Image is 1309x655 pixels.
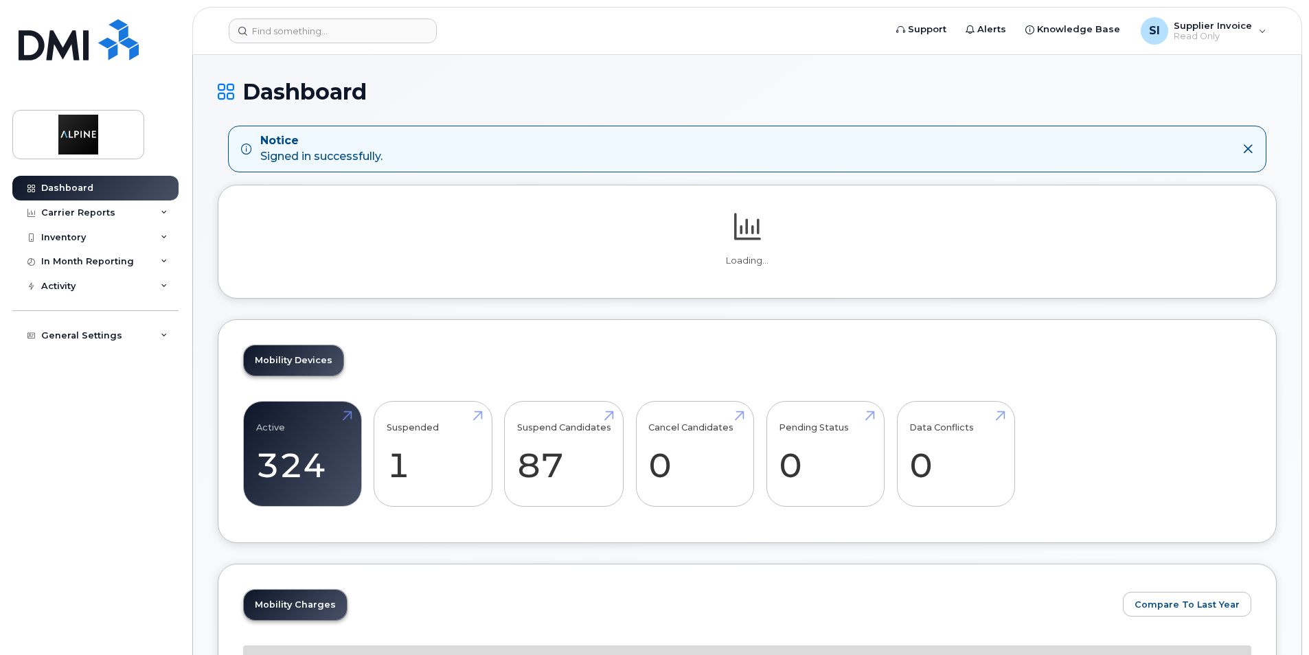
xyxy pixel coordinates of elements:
[260,133,383,149] strong: Notice
[218,80,1277,104] h1: Dashboard
[1123,592,1251,617] button: Compare To Last Year
[387,409,479,499] a: Suspended 1
[243,255,1251,267] p: Loading...
[517,409,611,499] a: Suspend Candidates 87
[260,133,383,165] div: Signed in successfully.
[779,409,872,499] a: Pending Status 0
[909,409,1002,499] a: Data Conflicts 0
[244,345,343,376] a: Mobility Devices
[244,590,347,620] a: Mobility Charges
[1135,598,1240,611] span: Compare To Last Year
[648,409,741,499] a: Cancel Candidates 0
[256,409,349,499] a: Active 324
